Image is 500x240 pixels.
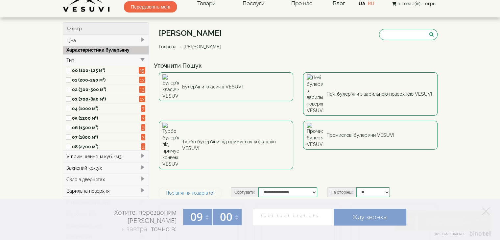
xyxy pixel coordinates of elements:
[431,231,492,240] a: Виртуальная АТС
[72,96,139,102] label: 03 (700-850 м³)
[124,1,177,12] span: Передзвоніть мені
[397,1,435,6] span: 0 товар(ів) - 0грн
[139,96,145,102] span: 13
[359,1,365,6] a: UA
[72,77,139,83] label: 01 (200-250 м³)
[89,208,177,234] div: Хотите, перезвоним [PERSON_NAME] точно в:
[159,121,293,169] a: Турбо булер'яни під примусову конвекцію VESUVI Турбо булер'яни під примусову конвекцію VESUVI
[72,134,139,140] label: 07 (1800 м³)
[141,134,145,140] span: 3
[63,54,149,66] div: Тип
[307,74,323,114] img: Печі булер'яни з варильною поверхнею VESUVI
[368,1,374,6] a: RU
[220,209,232,224] span: 00
[63,162,149,174] div: Захисний кожух
[141,115,145,121] span: 7
[162,123,179,167] img: Турбо булер'яни під примусову конвекцію VESUVI
[63,35,149,46] div: Ціна
[159,72,293,101] a: Булер'яни класичні VESUVI Булер'яни класичні VESUVI
[141,105,145,112] span: 7
[154,62,442,69] h4: Уточнити Пошук
[72,67,139,74] label: 00 (100-125 м³)
[141,124,145,131] span: 3
[72,86,139,93] label: 02 (300-500 м³)
[72,105,139,112] label: 04 (1000 м³)
[63,46,149,54] div: Характеристики булерьяну
[303,121,438,150] a: Промислові булер'яни VESUVI Промислові булер'яни VESUVI
[127,224,147,233] span: завтра
[190,209,203,224] span: 09
[63,197,149,208] div: P максимальна, кВт
[178,43,221,50] li: [PERSON_NAME]
[231,187,258,197] label: Сортувати:
[139,67,145,74] span: 15
[72,143,139,150] label: 08 (2700 м³)
[72,124,139,131] label: 06 (1500 м³)
[159,29,226,37] h1: [PERSON_NAME]
[327,187,356,197] label: На сторінці:
[63,151,149,162] div: V приміщення, м.куб. (м3)
[159,187,222,199] a: Порівняння товарів (0)
[139,77,145,83] span: 13
[334,209,406,225] a: Жду звонка
[63,174,149,185] div: Скло в дверцятах
[162,74,179,99] img: Булер'яни класичні VESUVI
[63,23,149,35] div: Фільтр
[139,86,145,93] span: 13
[72,115,139,121] label: 05 (1200 м³)
[159,44,177,49] a: Головна
[307,123,323,148] img: Промислові булер'яни VESUVI
[141,143,145,150] span: 3
[435,232,465,236] span: Виртуальная АТС
[63,185,149,197] div: Варильна поверхня
[303,72,438,116] a: Печі булер'яни з варильною поверхнею VESUVI Печі булер'яни з варильною поверхнею VESUVI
